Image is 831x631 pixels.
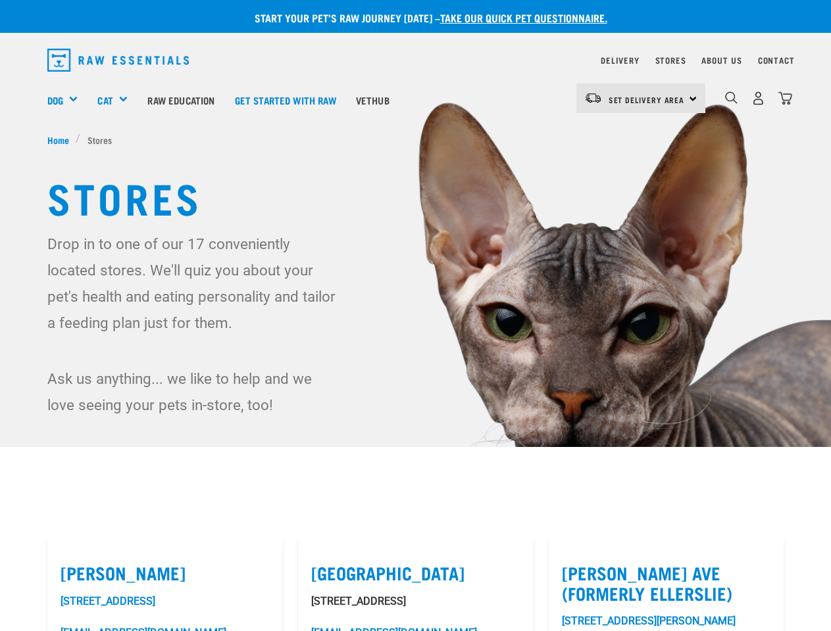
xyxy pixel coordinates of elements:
a: Contact [758,58,795,62]
a: take our quick pet questionnaire. [440,14,607,20]
span: Home [47,133,69,147]
a: [STREET_ADDRESS] [61,595,155,607]
nav: breadcrumbs [47,133,784,147]
img: van-moving.png [584,92,602,104]
a: Raw Education [138,74,224,126]
h1: Stores [47,173,784,220]
a: Vethub [346,74,399,126]
img: home-icon-1@2x.png [725,91,738,104]
img: user.png [751,91,765,105]
label: [PERSON_NAME] [61,563,269,583]
a: Get started with Raw [225,74,346,126]
img: Raw Essentials Logo [47,49,189,72]
a: Home [47,133,76,147]
a: Dog [47,93,63,108]
a: Stores [655,58,686,62]
nav: dropdown navigation [37,43,795,77]
p: [STREET_ADDRESS] [311,594,520,609]
p: Drop in to one of our 17 conveniently located stores. We'll quiz you about your pet's health and ... [47,231,342,336]
a: Delivery [601,58,639,62]
p: Ask us anything... we like to help and we love seeing your pets in-store, too! [47,365,342,418]
a: Cat [97,93,113,108]
label: [GEOGRAPHIC_DATA] [311,563,520,583]
img: home-icon@2x.png [778,91,792,105]
label: [PERSON_NAME] Ave (Formerly Ellerslie) [562,563,770,603]
a: [STREET_ADDRESS][PERSON_NAME] [562,615,736,627]
a: About Us [701,58,742,62]
span: Set Delivery Area [609,97,685,102]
